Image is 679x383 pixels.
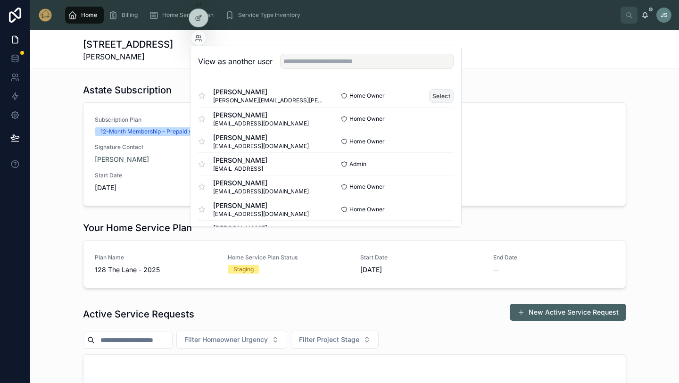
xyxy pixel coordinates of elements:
span: Home Service Plan [162,11,214,19]
span: [PERSON_NAME] [213,178,309,188]
span: End Date [493,254,615,261]
h1: Active Service Requests [83,308,194,321]
span: JS [661,11,668,19]
span: [DATE] [360,265,482,275]
span: Signature Contact [95,143,260,151]
button: Select Button [176,331,287,349]
span: 128 The Lane - 2025 [95,265,216,275]
span: [DATE] [95,183,260,192]
a: Billing [106,7,144,24]
span: Home Owner [349,138,385,145]
span: [PERSON_NAME] [213,201,309,210]
span: [EMAIL_ADDRESS][DOMAIN_NAME] [213,120,309,127]
h1: Astate Subscription [83,83,172,97]
span: Home Service Plan Status [228,254,349,261]
span: Start Date [360,254,482,261]
span: Billing [122,11,138,19]
a: Service Type Inventory [222,7,307,24]
img: App logo [38,8,53,23]
span: [PERSON_NAME] [213,133,309,142]
span: Home [81,11,97,19]
div: scrollable content [60,5,621,25]
span: -- [493,265,499,275]
span: Filter Homeowner Urgency [184,335,268,344]
span: Home Owner [349,183,385,191]
span: [PERSON_NAME][EMAIL_ADDRESS][PERSON_NAME][DOMAIN_NAME] [213,97,326,104]
button: New Active Service Request [510,304,626,321]
a: [PERSON_NAME] [95,155,149,164]
span: [PERSON_NAME] [213,87,326,97]
span: Home Owner [349,92,385,100]
span: [PERSON_NAME] [213,224,326,233]
a: Home [65,7,104,24]
span: Admin [349,160,366,168]
span: [EMAIL_ADDRESS] [213,165,267,173]
span: [PERSON_NAME] [83,51,173,62]
span: [EMAIL_ADDRESS][DOMAIN_NAME] [213,188,309,195]
span: Subscription Plan [95,116,260,124]
span: [PERSON_NAME] [213,156,267,165]
span: Service Type Inventory [238,11,300,19]
h2: View as another user [198,56,273,67]
span: [EMAIL_ADDRESS][DOMAIN_NAME] [213,142,309,150]
button: Select Button [291,331,379,349]
h1: [STREET_ADDRESS] [83,38,173,51]
h1: Your Home Service Plan [83,221,192,234]
span: [PERSON_NAME] [213,110,309,120]
span: Plan Name [95,254,216,261]
span: Home Owner [349,115,385,123]
div: Staging [233,265,254,274]
div: 12-Month Membership – Prepaid with 20% Discount [100,127,239,136]
button: Select [429,89,454,103]
a: Home Service Plan [146,7,220,24]
span: Start Date [95,172,260,179]
span: Filter Project Stage [299,335,359,344]
a: Subscription Plan12-Month Membership – Prepaid with 20% DiscountSubscription StatusActiveSignatur... [83,103,626,206]
span: [EMAIL_ADDRESS][DOMAIN_NAME] [213,210,309,218]
span: Home Owner [349,206,385,213]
